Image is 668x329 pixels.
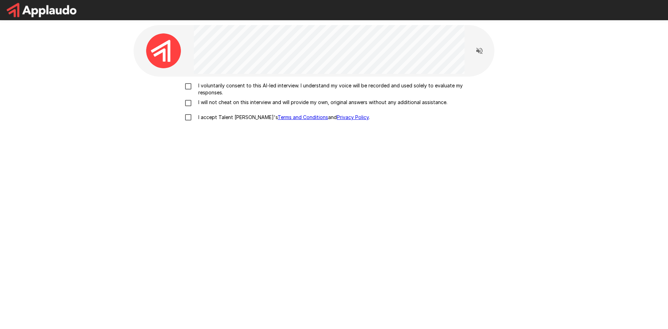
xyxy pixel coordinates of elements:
button: Read questions aloud [472,44,486,58]
p: I will not cheat on this interview and will provide my own, original answers without any addition... [196,99,447,106]
img: applaudo_avatar.png [146,33,181,68]
a: Terms and Conditions [278,114,328,120]
p: I accept Talent [PERSON_NAME]'s and . [196,114,370,121]
a: Privacy Policy [337,114,369,120]
p: I voluntarily consent to this AI-led interview. I understand my voice will be recorded and used s... [196,82,487,96]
